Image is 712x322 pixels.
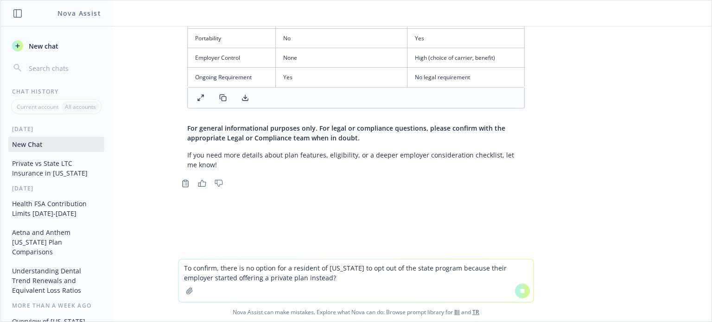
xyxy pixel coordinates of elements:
[4,303,708,322] span: Nova Assist can make mistakes. Explore what Nova can do: Browse prompt library for and
[188,29,276,48] td: Portability
[454,308,460,316] a: BI
[188,48,276,68] td: Employer Control
[276,68,407,87] td: Yes
[472,308,479,316] a: TR
[181,179,190,188] svg: Copy to clipboard
[276,48,407,68] td: None
[1,184,112,192] div: [DATE]
[27,41,58,51] span: New chat
[1,125,112,133] div: [DATE]
[8,38,104,54] button: New chat
[276,29,407,48] td: No
[17,103,58,111] p: Current account
[8,137,104,152] button: New Chat
[8,263,104,298] button: Understanding Dental Trend Renewals and Equivalent Loss Ratios
[57,8,101,18] h1: Nova Assist
[8,225,104,259] button: Aetna and Anthem [US_STATE] Plan Comparisons
[1,88,112,95] div: Chat History
[211,177,226,190] button: Thumbs down
[27,62,101,75] input: Search chats
[407,29,524,48] td: Yes
[187,124,505,142] span: For general informational purposes only. For legal or compliance questions, please confirm with t...
[8,156,104,181] button: Private vs State LTC Insurance in [US_STATE]
[65,103,96,111] p: All accounts
[8,196,104,221] button: Health FSA Contribution Limits [DATE]-[DATE]
[407,68,524,87] td: No legal requirement
[1,302,112,309] div: More than a week ago
[188,68,276,87] td: Ongoing Requirement
[407,48,524,68] td: High (choice of carrier, benefit)
[187,150,525,170] p: If you need more details about plan features, eligibility, or a deeper employer consideration che...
